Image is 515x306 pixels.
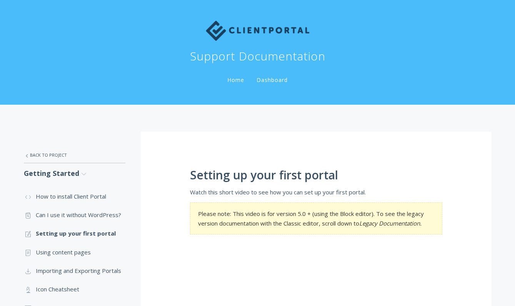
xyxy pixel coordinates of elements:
a: Icon Cheatsheet [24,280,125,298]
h1: Support Documentation [190,48,325,64]
a: Setting up your first portal [24,224,125,242]
a: Getting Started [24,163,125,184]
a: Back to Project [24,147,125,163]
em: Legacy Documentation. [359,219,422,227]
a: Can I use it without WordPress? [24,206,125,224]
h1: Setting up your first portal [190,169,442,182]
p: Watch this short video to see how you can set up your first portal. [190,187,442,197]
a: Home [226,76,246,84]
section: Please note: This video is for version 5.0 + (using the Block editor). To see the legacy version ... [190,202,442,234]
a: Using content pages [24,243,125,261]
a: Importing and Exporting Portals [24,261,125,280]
a: How to install Client Portal [24,187,125,206]
a: Dashboard [255,76,289,84]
